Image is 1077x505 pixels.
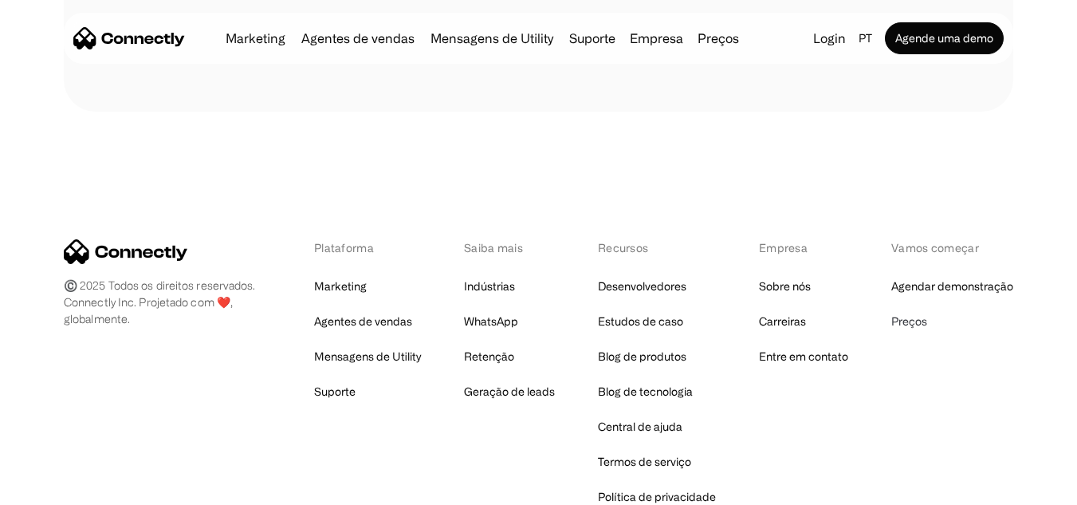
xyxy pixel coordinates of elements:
a: Entre em contato [759,345,848,368]
div: Empresa [625,27,688,49]
div: pt [852,27,882,49]
a: Blog de produtos [598,345,686,368]
a: Marketing [219,32,292,45]
div: Plataforma [314,239,421,256]
a: Estudos de caso [598,310,683,333]
div: Empresa [630,27,683,49]
aside: Language selected: Português (Brasil) [16,475,96,499]
a: Indústrias [464,275,515,298]
a: Mensagens de Utility [314,345,421,368]
a: Geração de leads [464,381,555,403]
a: Agende uma demo [885,22,1004,54]
a: Blog de tecnologia [598,381,693,403]
a: Preços [891,310,927,333]
a: Central de ajuda [598,416,682,438]
a: home [73,26,185,50]
a: Agentes de vendas [314,310,412,333]
ul: Language list [32,477,96,499]
a: Carreiras [759,310,806,333]
a: Mensagens de Utility [424,32,560,45]
a: Sobre nós [759,275,811,298]
div: Vamos começar [891,239,1013,256]
div: Saiba mais [464,239,555,256]
a: Agentes de vendas [295,32,421,45]
a: WhatsApp [464,310,518,333]
a: Retenção [464,345,514,368]
a: Preços [691,32,745,45]
a: Suporte [563,32,622,45]
div: Empresa [759,239,848,256]
div: Recursos [598,239,716,256]
a: Suporte [314,381,356,403]
a: Marketing [314,275,367,298]
a: Termos de serviço [598,451,691,473]
a: Desenvolvedores [598,275,686,298]
div: pt [859,27,872,49]
a: Login [807,27,852,49]
a: Agendar demonstração [891,275,1013,298]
